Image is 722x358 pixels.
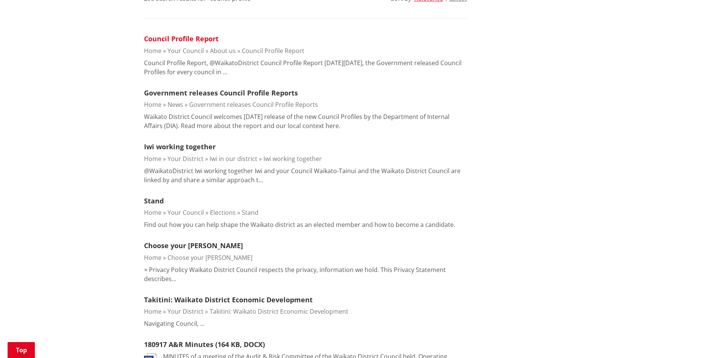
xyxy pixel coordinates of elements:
a: Home [144,100,161,109]
p: Navigating Council, ... [144,319,205,328]
a: Stand [144,196,164,205]
a: Choose your [PERSON_NAME] [168,253,252,262]
a: About us [210,47,236,55]
a: Your District [168,155,204,163]
p: Waikato District Council welcomes [DATE] release of the new Council Profiles by the Department of... [144,112,467,130]
a: Stand [242,208,258,217]
iframe: Messenger Launcher [687,326,714,353]
a: Iwi in our district [210,155,257,163]
a: Council Profile Report [242,47,304,55]
a: Council Profile Report [144,34,219,43]
a: News [168,100,183,109]
a: Your Council [168,47,204,55]
a: Elections [210,208,236,217]
a: Home [144,155,161,163]
a: Government releases Council Profile Reports [144,88,298,97]
a: Home [144,47,161,55]
a: Government releases Council Profile Reports [189,100,318,109]
a: Iwi working together [144,142,216,151]
a: Home [144,208,161,217]
p: Find out how you can help shape the Waikato district as an elected member and how to become a can... [144,220,455,229]
a: Iwi working together [263,155,322,163]
p: Council Profile Report, @WaikatoDistrict Council Profile Report [DATE][DATE], the Government rele... [144,58,467,77]
a: Home [144,253,161,262]
a: Takitini: Waikato District Economic Development [144,295,313,304]
p: × Privacy Policy Waikato District Council respects the privacy, information we hold. This Privacy... [144,265,467,283]
a: Your Council [168,208,204,217]
a: Home [144,307,161,316]
p: @WaikatoDistrict Iwi working together Iwi and your Council Waikato-Tainui and the Waikato Distric... [144,166,467,184]
a: Your District [168,307,204,316]
a: 180917 A&R Minutes (164 KB, DOCX) [144,340,265,349]
a: Choose your [PERSON_NAME] [144,241,243,250]
a: Top [8,342,35,358]
a: Takitini: Waikato District Economic Development [210,307,348,316]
